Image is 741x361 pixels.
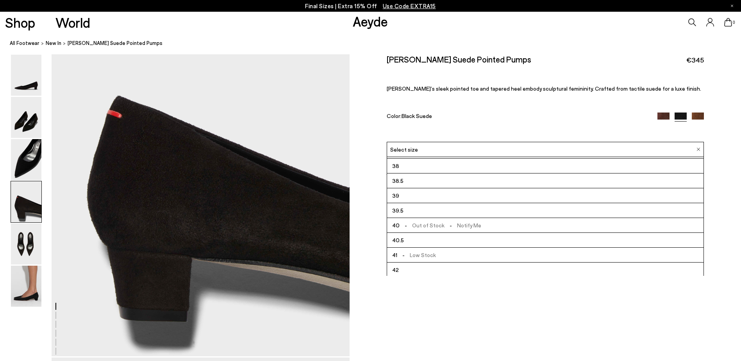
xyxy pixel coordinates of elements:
[390,145,418,154] span: Select size
[400,220,481,230] span: Out of Stock Notify Me
[305,1,436,11] p: Final Sizes | Extra 15% Off
[686,55,704,65] span: €345
[10,39,39,47] a: All Footwear
[11,181,41,222] img: Judi Suede Pointed Pumps - Image 4
[55,16,90,29] a: World
[11,223,41,264] img: Judi Suede Pointed Pumps - Image 5
[397,250,436,260] span: Low Stock
[400,222,412,229] span: -
[10,33,741,54] nav: breadcrumb
[732,20,736,25] span: 0
[11,97,41,138] img: Judi Suede Pointed Pumps - Image 2
[397,252,410,258] span: -
[392,206,404,215] span: 39.5
[46,39,61,47] a: New In
[402,113,432,119] span: Black Suede
[392,161,399,171] span: 38
[11,139,41,180] img: Judi Suede Pointed Pumps - Image 3
[46,40,61,46] span: New In
[353,13,388,29] a: Aeyde
[392,265,399,275] span: 42
[11,266,41,307] img: Judi Suede Pointed Pumps - Image 6
[387,54,531,64] h2: [PERSON_NAME] Suede Pointed Pumps
[383,2,436,9] span: Navigate to /collections/ss25-final-sizes
[387,113,647,122] div: Color:
[68,39,162,47] span: [PERSON_NAME] Suede Pointed Pumps
[392,176,404,186] span: 38.5
[11,55,41,96] img: Judi Suede Pointed Pumps - Image 1
[724,18,732,27] a: 0
[392,250,397,260] span: 41
[392,235,404,245] span: 40.5
[392,191,399,200] span: 39
[445,222,457,229] span: -
[387,85,704,92] p: [PERSON_NAME]’s sleek pointed toe and tapered heel embody sculptural femininity. Crafted from tac...
[5,16,35,29] a: Shop
[392,220,400,230] span: 40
